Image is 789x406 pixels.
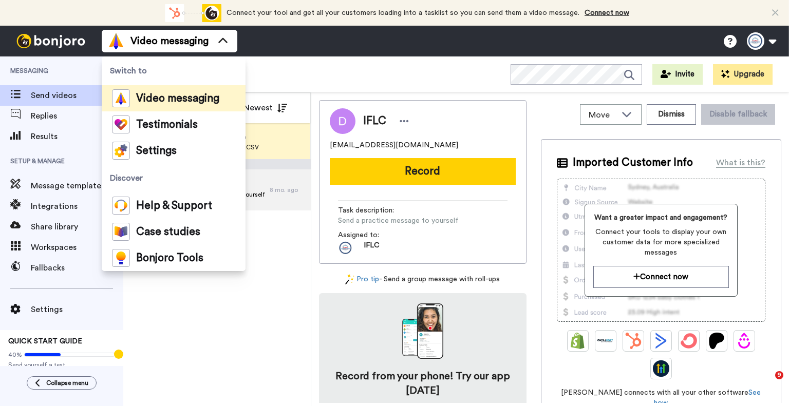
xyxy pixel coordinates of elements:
span: Want a greater impact and engagement? [593,212,729,223]
div: animation [165,4,221,22]
img: ActiveCampaign [653,333,669,349]
span: Send a practice message to yourself [338,216,458,226]
span: Replies [31,110,123,122]
a: Video messaging [102,85,246,111]
a: Case studies [102,219,246,245]
span: IFLC [364,240,380,256]
span: Testimonials [136,120,198,130]
h4: Record from your phone! Try our app [DATE] [329,369,516,398]
img: settings-colored.svg [112,142,130,160]
span: QUICK START GUIDE [8,338,82,345]
span: Collapse menu [46,379,88,387]
a: Help & Support [102,192,246,219]
img: bj-logo-header-white.svg [12,34,89,48]
button: Upgrade [713,64,773,85]
img: help-and-support-colored.svg [112,197,130,215]
span: Switch to [102,56,246,85]
span: Discover [102,164,246,192]
button: Connect now [593,266,729,288]
span: Move [589,109,616,121]
iframe: Intercom live chat [754,371,779,396]
button: Newest [236,98,295,118]
img: case-study-colored.svg [112,223,130,241]
span: Results [31,130,123,143]
div: What is this? [716,157,765,169]
a: Connect now [585,9,629,16]
button: Disable fallback [701,104,775,125]
img: tm-color.svg [112,115,130,133]
a: Settings [102,138,246,164]
img: vm-color.svg [112,89,130,107]
img: vm-color.svg [108,33,124,49]
span: Message template [31,180,104,192]
img: magic-wand.svg [345,274,354,285]
span: Bonjoro Tools [136,253,203,263]
img: b9ae0ac3-2534-4ffe-a186-6e3485566128-1736801392.jpg [338,240,353,256]
span: Send yourself a test [8,361,115,369]
img: GoHighLevel [653,360,669,377]
div: Tooltip anchor [114,350,123,359]
a: Pro tip [345,274,379,285]
span: Task description : [338,205,410,216]
span: [EMAIL_ADDRESS][DOMAIN_NAME] [330,140,458,150]
img: ConvertKit [681,333,697,349]
div: - Send a group message with roll-ups [319,274,527,285]
span: Case studies [136,227,200,237]
button: Dismiss [647,104,696,125]
img: download [402,303,443,359]
img: Shopify [570,333,586,349]
span: Connect your tools to display your own customer data for more specialized messages [593,227,729,258]
span: Assigned to: [338,230,410,240]
a: Bonjoro Tools [102,245,246,271]
span: Integrations [31,200,104,212]
span: Workspaces [31,241,123,254]
button: Record [330,158,516,185]
a: Testimonials [102,111,246,138]
span: Settings [31,303,123,316]
span: Help & Support [136,201,212,211]
button: Invite [652,64,703,85]
span: 40% [8,351,22,359]
span: Send videos [31,89,104,102]
button: Collapse menu [27,376,97,390]
img: Image of IFLC [330,108,355,134]
div: 8 mo. ago [270,186,306,194]
span: Video messaging [130,34,209,48]
img: Drip [736,333,753,349]
span: Connect your tool and get all your customers loading into a tasklist so you can send them a video... [227,9,579,16]
span: Settings [136,146,177,156]
span: Share library [31,221,123,233]
span: Video messaging [136,93,219,104]
img: Hubspot [625,333,642,349]
span: Imported Customer Info [573,155,693,170]
img: Patreon [708,333,725,349]
span: Fallbacks [31,262,123,274]
span: 9 [775,371,783,379]
span: IFLC [363,113,386,129]
img: Ontraport [597,333,614,349]
img: bj-tools-colored.svg [112,249,130,267]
